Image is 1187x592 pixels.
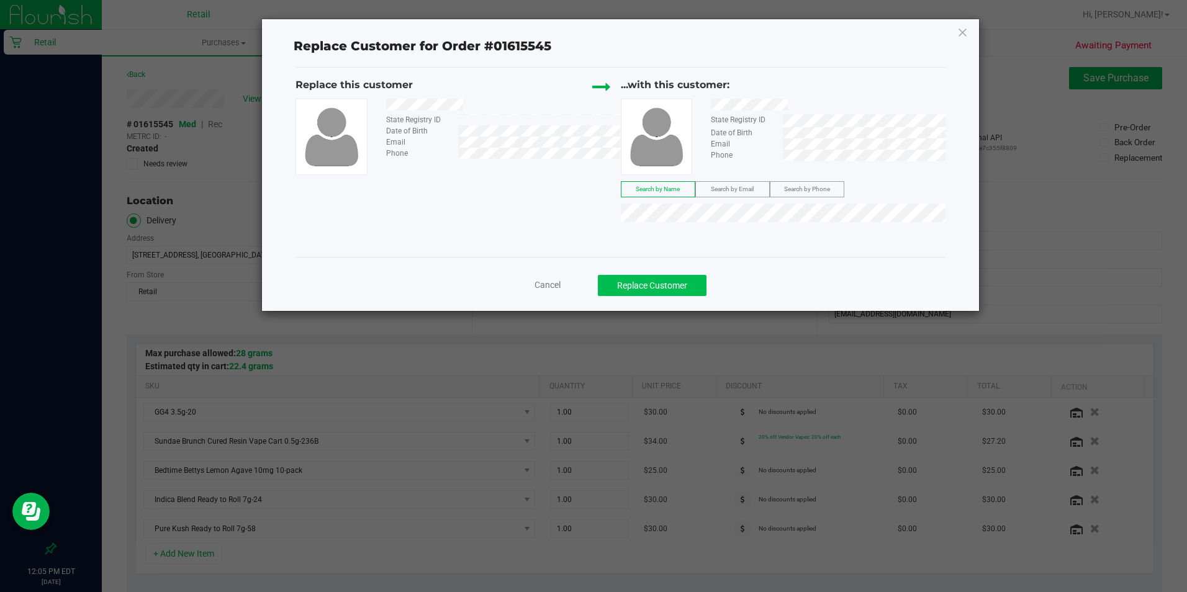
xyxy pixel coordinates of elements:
div: Email [702,138,783,150]
div: Email [377,137,458,148]
div: Date of Birth [377,125,458,137]
div: Phone [377,148,458,159]
span: Replace this customer [296,79,413,91]
iframe: Resource center [12,493,50,530]
div: Date of Birth [702,127,783,138]
span: ...with this customer: [621,79,729,91]
img: user-icon.png [624,104,690,169]
div: State Registry ID [702,114,783,125]
div: State Registry ID [377,114,458,125]
div: Phone [702,150,783,161]
span: Search by Phone [784,186,830,192]
button: Replace Customer [598,275,706,296]
span: Search by Name [636,186,680,192]
span: Cancel [535,280,561,290]
span: Search by Email [711,186,754,192]
span: Replace Customer for Order #01615545 [286,36,559,57]
img: user-icon.png [299,104,364,169]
